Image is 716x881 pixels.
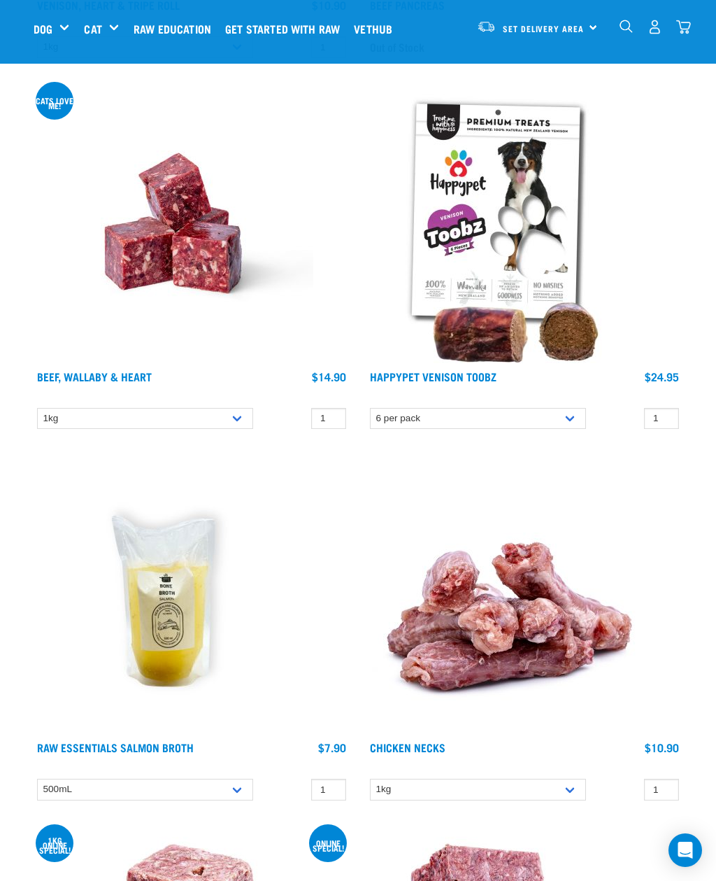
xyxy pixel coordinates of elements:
img: Pile Of Chicken Necks For Pets [366,454,646,734]
div: $10.90 [645,741,679,754]
a: Dog [34,20,52,37]
a: Get started with Raw [222,1,350,57]
a: Chicken Necks [370,744,445,750]
input: 1 [311,779,346,801]
div: $14.90 [312,370,346,383]
a: Happypet Venison Toobz [370,373,496,379]
a: Cat [84,20,101,37]
img: user.png [647,20,662,34]
span: Set Delivery Area [503,26,584,31]
div: $24.95 [645,370,679,383]
img: Raw Essentials 2024 July2572 Beef Wallaby Heart [34,83,313,363]
div: $7.90 [318,741,346,754]
div: 1kg online special! [36,838,73,852]
img: home-icon@2x.png [676,20,691,34]
a: Vethub [350,1,403,57]
div: Cats love me! [36,98,73,108]
a: Beef, Wallaby & Heart [37,373,152,379]
div: ONLINE SPECIAL! [309,840,347,850]
div: Open Intercom Messenger [668,833,702,867]
img: Salmon Broth [34,454,304,734]
input: 1 [644,779,679,801]
a: Raw Essentials Salmon Broth [37,744,194,750]
input: 1 [311,408,346,430]
a: Raw Education [130,1,222,57]
input: 1 [644,408,679,430]
img: home-icon-1@2x.png [620,20,633,33]
img: Venison Toobz [366,83,646,363]
img: van-moving.png [477,20,496,33]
